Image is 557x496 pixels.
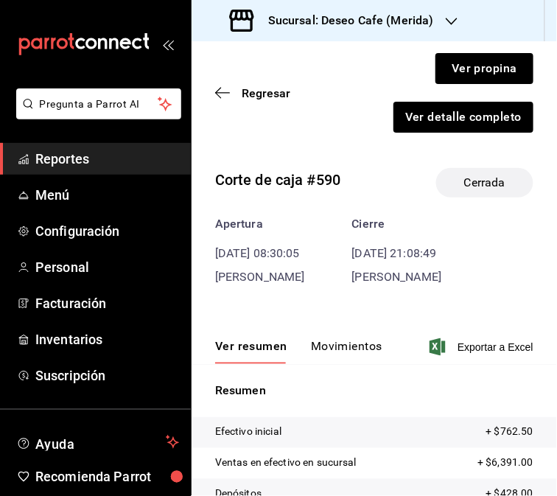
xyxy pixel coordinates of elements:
p: Efectivo inicial [215,425,281,440]
span: Menú [35,185,179,205]
h3: Sucursal: Deseo Cafe (Merida) [256,12,434,29]
span: Pregunta a Parrot AI [40,97,158,112]
span: Suscripción [35,366,179,385]
button: Ver detalle completo [393,102,533,133]
a: Pregunta a Parrot AI [10,107,181,122]
p: Resumen [215,382,533,399]
p: Ventas en efectivo en sucursal [215,455,357,471]
button: Ver propina [435,53,533,84]
span: Reportes [35,149,179,169]
p: + $6,391.00 [478,455,533,471]
span: Inventarios [35,329,179,349]
div: Corte de caja #590 [215,169,340,191]
span: Recomienda Parrot [35,467,179,487]
span: Personal [35,257,179,277]
button: Exportar a Excel [432,338,533,356]
span: Facturación [35,293,179,313]
button: Ver resumen [215,339,287,364]
button: Movimientos [311,339,382,364]
p: + $762.50 [486,425,533,440]
time: [DATE] 21:08:49 [352,246,437,260]
button: open_drawer_menu [162,38,174,50]
span: [PERSON_NAME] [352,270,442,284]
span: Regresar [242,86,290,100]
div: Cierre [352,215,442,233]
button: Pregunta a Parrot AI [16,88,181,119]
span: Configuración [35,221,179,241]
span: Ayuda [35,433,160,451]
time: [DATE] 08:30:05 [215,246,300,260]
div: navigation tabs [215,339,382,364]
span: Cerrada [455,174,514,192]
span: [PERSON_NAME] [215,270,305,284]
div: Apertura [215,215,305,233]
button: Regresar [215,86,290,100]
